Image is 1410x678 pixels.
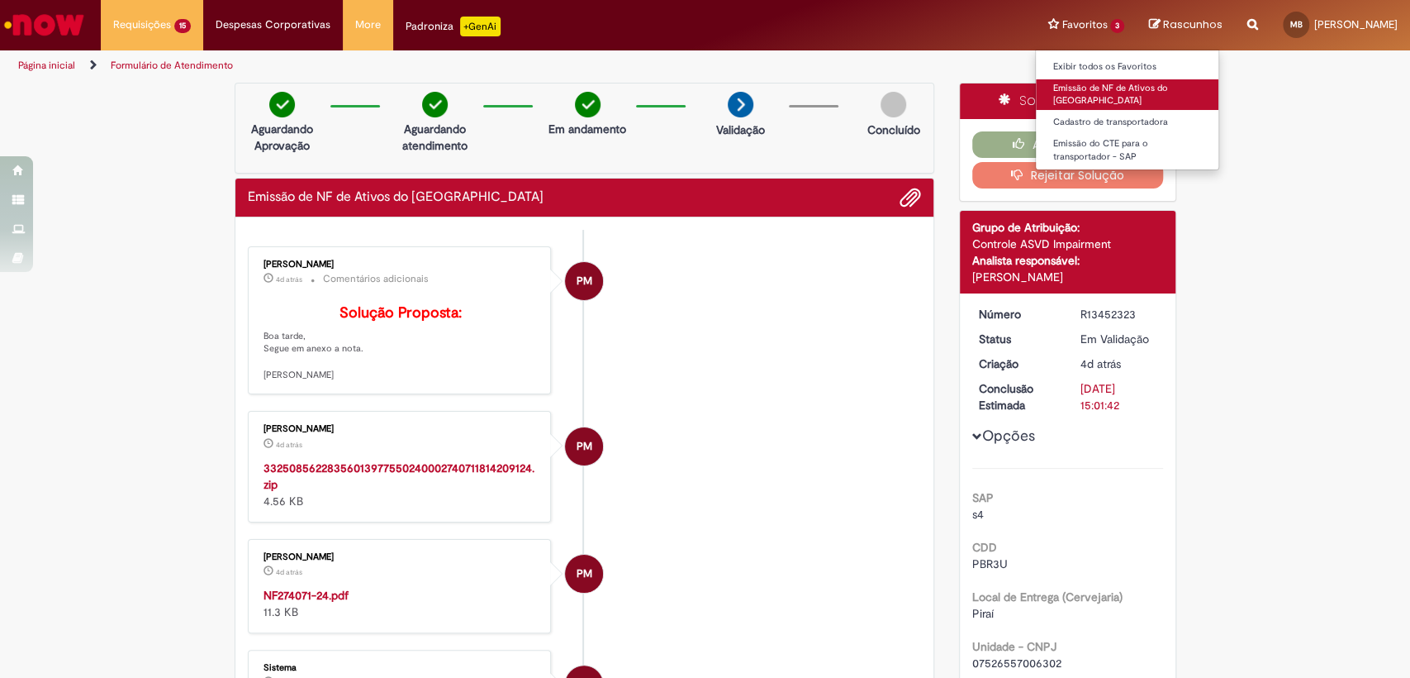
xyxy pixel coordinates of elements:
a: Rascunhos [1149,17,1222,33]
span: 4d atrás [1080,356,1121,371]
div: Analista responsável: [972,252,1163,269]
dt: Número [966,306,1068,322]
p: Concluído [866,122,919,138]
a: Página inicial [18,59,75,72]
div: Em Validação [1080,331,1157,347]
span: MB [1290,19,1303,30]
ul: Trilhas de página [12,50,928,81]
dt: Conclusão Estimada [966,380,1068,413]
p: Aguardando atendimento [395,121,475,154]
span: PM [577,554,592,594]
b: Solução Proposta: [339,303,462,322]
b: Unidade - CNPJ [972,639,1056,654]
a: NF274071-24.pdf [263,588,349,603]
a: Emissão de NF de Ativos do [GEOGRAPHIC_DATA] [1036,79,1218,110]
span: 4d atrás [276,567,302,577]
span: 3 [1110,19,1124,33]
span: More [355,17,381,33]
dt: Criação [966,356,1068,372]
span: PM [577,427,592,466]
div: 27/08/2025 13:01:38 [1080,356,1157,372]
a: Emissão do CTE para o transportador - SAP [1036,135,1218,165]
p: Validação [716,122,765,138]
p: +GenAi [460,17,501,36]
span: PM [577,261,592,301]
a: 33250856228356013977550240002740711814209124.zip [263,461,534,492]
img: img-circle-grey.png [881,92,906,117]
p: Em andamento [548,121,626,137]
span: Despesas Corporativas [216,17,330,33]
span: s4 [972,507,984,522]
div: [PERSON_NAME] [263,260,539,270]
span: Requisições [113,17,171,33]
div: R13452323 [1080,306,1157,322]
span: PBR3U [972,556,1008,571]
div: 11.3 KB [263,587,539,620]
span: 4d atrás [276,275,302,284]
p: Aguardando Aprovação [242,121,322,154]
b: CDD [972,540,997,555]
div: Paola Machado [565,555,603,593]
div: [PERSON_NAME] [263,552,539,562]
button: Adicionar anexos [900,187,921,208]
b: Local de Entrega (Cervejaria) [972,590,1123,604]
img: check-circle-green.png [269,92,295,117]
h2: Emissão de NF de Ativos do ASVD Histórico de tíquete [248,190,544,205]
div: Sistema [263,663,539,673]
span: [PERSON_NAME] [1314,17,1398,31]
div: [PERSON_NAME] [263,424,539,434]
img: arrow-next.png [728,92,753,117]
div: Controle ASVD Impairment [972,236,1163,252]
img: ServiceNow [2,8,87,41]
span: Favoritos [1061,17,1107,33]
a: Cadastro de transportadora [1036,113,1218,131]
button: Aceitar solução [972,131,1163,158]
div: Paola Machado [565,427,603,466]
span: Piraí [972,606,994,621]
div: 4.56 KB [263,460,539,509]
div: Solução Proposta [960,84,1175,119]
time: 27/08/2025 13:01:38 [1080,356,1121,371]
a: Formulário de Atendimento [111,59,233,72]
span: 07526557006302 [972,656,1061,671]
p: Boa tarde, Segue em anexo a nota. [PERSON_NAME] [263,305,539,382]
div: Grupo de Atribuição: [972,219,1163,236]
div: Paola Machado [565,262,603,300]
div: [PERSON_NAME] [972,269,1163,285]
span: Rascunhos [1163,17,1222,32]
time: 27/08/2025 13:48:30 [276,275,302,284]
small: Comentários adicionais [323,272,429,286]
div: Padroniza [406,17,501,36]
time: 27/08/2025 13:48:19 [276,567,302,577]
b: SAP [972,490,994,505]
span: 15 [174,19,191,33]
button: Rejeitar Solução [972,162,1163,189]
dt: Status [966,331,1068,347]
time: 27/08/2025 13:48:19 [276,440,302,450]
a: Exibir todos os Favoritos [1036,58,1218,76]
ul: Favoritos [1035,50,1219,170]
img: check-circle-green.png [575,92,601,117]
div: [DATE] 15:01:42 [1080,380,1157,413]
span: 4d atrás [276,440,302,450]
img: check-circle-green.png [422,92,448,117]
